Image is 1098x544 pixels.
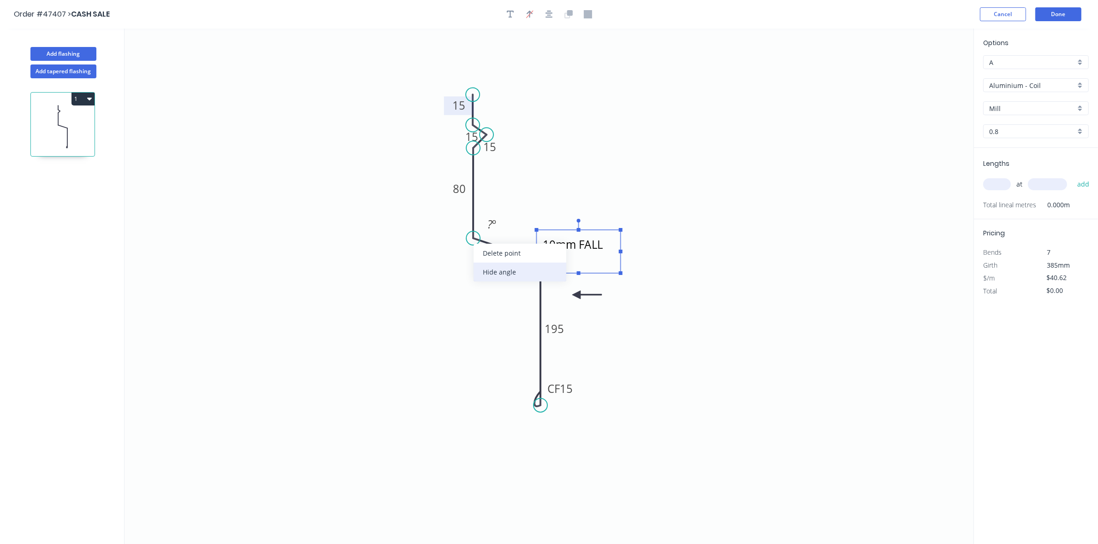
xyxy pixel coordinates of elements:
[547,381,560,397] tspan: CF
[452,98,465,113] tspan: 15
[30,47,96,61] button: Add flashing
[983,159,1009,168] span: Lengths
[989,104,1075,113] input: Colour
[14,9,71,19] span: Order #47407 >
[983,248,1002,257] span: Bends
[1035,7,1081,21] button: Done
[989,81,1075,90] input: Material
[465,129,478,144] tspan: 15
[983,287,997,295] span: Total
[989,58,1075,67] input: Price level
[983,199,1036,211] span: Total lineal metres
[541,234,616,269] textarea: 10mm FALL
[30,64,96,78] button: Add tapered flashing
[487,216,493,232] tspan: ?
[1047,248,1051,257] span: 7
[71,9,110,19] span: CASH SALE
[560,381,573,397] tspan: 15
[980,7,1026,21] button: Cancel
[474,263,566,281] div: Hide angle
[1036,199,1070,211] span: 0.000m
[983,274,995,282] span: $/m
[453,181,466,196] tspan: 80
[1016,178,1022,191] span: at
[989,127,1075,136] input: Thickness
[983,228,1005,238] span: Pricing
[983,261,997,269] span: Girth
[483,139,496,154] tspan: 15
[71,93,95,105] button: 1
[1073,176,1094,192] button: add
[1047,261,1070,269] span: 385mm
[492,216,496,232] tspan: º
[474,244,566,263] div: Delete point
[983,38,1009,47] span: Options
[545,321,564,336] tspan: 195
